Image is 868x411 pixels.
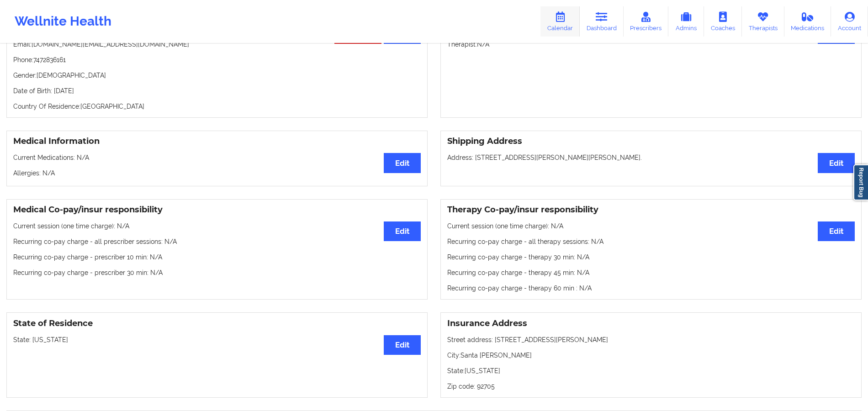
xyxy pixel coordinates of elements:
p: Recurring co-pay charge - prescriber 30 min : N/A [13,268,421,277]
h3: Insurance Address [447,318,855,329]
p: State: [US_STATE] [447,366,855,375]
h3: State of Residence [13,318,421,329]
p: State: [US_STATE] [13,335,421,344]
a: Report Bug [853,164,868,200]
p: Email: [DOMAIN_NAME][EMAIL_ADDRESS][DOMAIN_NAME] [13,40,421,49]
p: Recurring co-pay charge - therapy 60 min : N/A [447,284,855,293]
p: Zip code: 92705 [447,382,855,391]
p: Phone: 7472836161 [13,55,421,64]
a: Dashboard [580,6,624,37]
button: Edit [818,153,855,173]
p: Country Of Residence: [GEOGRAPHIC_DATA] [13,102,421,111]
p: Street address: [STREET_ADDRESS][PERSON_NAME] [447,335,855,344]
p: Recurring co-pay charge - therapy 45 min : N/A [447,268,855,277]
p: Address: [STREET_ADDRESS][PERSON_NAME][PERSON_NAME]. [447,153,855,162]
p: Recurring co-pay charge - therapy 30 min : N/A [447,253,855,262]
a: Coaches [704,6,742,37]
a: Therapists [742,6,784,37]
p: Recurring co-pay charge - all prescriber sessions : N/A [13,237,421,246]
p: Gender: [DEMOGRAPHIC_DATA] [13,71,421,80]
p: Therapist: N/A [447,40,855,49]
p: Allergies: N/A [13,169,421,178]
button: Edit [818,221,855,241]
p: Date of Birth: [DATE] [13,86,421,95]
p: Current Medications: N/A [13,153,421,162]
h3: Shipping Address [447,136,855,147]
h3: Therapy Co-pay/insur responsibility [447,205,855,215]
p: Current session (one time charge): N/A [447,221,855,231]
a: Prescribers [624,6,669,37]
button: Edit [384,153,421,173]
a: Calendar [540,6,580,37]
p: City: Santa [PERSON_NAME] [447,351,855,360]
p: Recurring co-pay charge - all therapy sessions : N/A [447,237,855,246]
a: Admins [668,6,704,37]
p: Recurring co-pay charge - prescriber 10 min : N/A [13,253,421,262]
h3: Medical Co-pay/insur responsibility [13,205,421,215]
button: Edit [384,221,421,241]
button: Edit [384,335,421,355]
a: Account [831,6,868,37]
h3: Medical Information [13,136,421,147]
p: Current session (one time charge): N/A [13,221,421,231]
a: Medications [784,6,831,37]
